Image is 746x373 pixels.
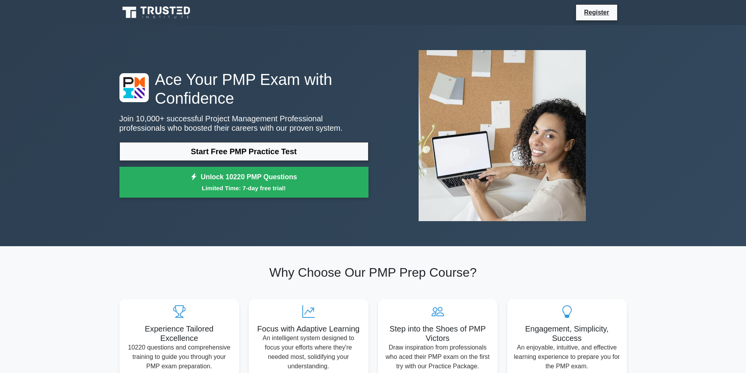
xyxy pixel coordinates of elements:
[126,324,233,343] h5: Experience Tailored Excellence
[579,7,614,17] a: Register
[119,142,368,161] a: Start Free PMP Practice Test
[126,343,233,371] p: 10220 questions and comprehensive training to guide you through your PMP exam preparation.
[255,324,362,333] h5: Focus with Adaptive Learning
[129,184,359,193] small: Limited Time: 7-day free trial!
[119,70,368,108] h1: Ace Your PMP Exam with Confidence
[255,333,362,371] p: An intelligent system designed to focus your efforts where they're needed most, solidifying your ...
[513,343,621,371] p: An enjoyable, intuitive, and effective learning experience to prepare you for the PMP exam.
[119,114,368,133] p: Join 10,000+ successful Project Management Professional professionals who boosted their careers w...
[119,265,627,280] h2: Why Choose Our PMP Prep Course?
[119,167,368,198] a: Unlock 10220 PMP QuestionsLimited Time: 7-day free trial!
[513,324,621,343] h5: Engagement, Simplicity, Success
[384,343,491,371] p: Draw inspiration from professionals who aced their PMP exam on the first try with our Practice Pa...
[384,324,491,343] h5: Step into the Shoes of PMP Victors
